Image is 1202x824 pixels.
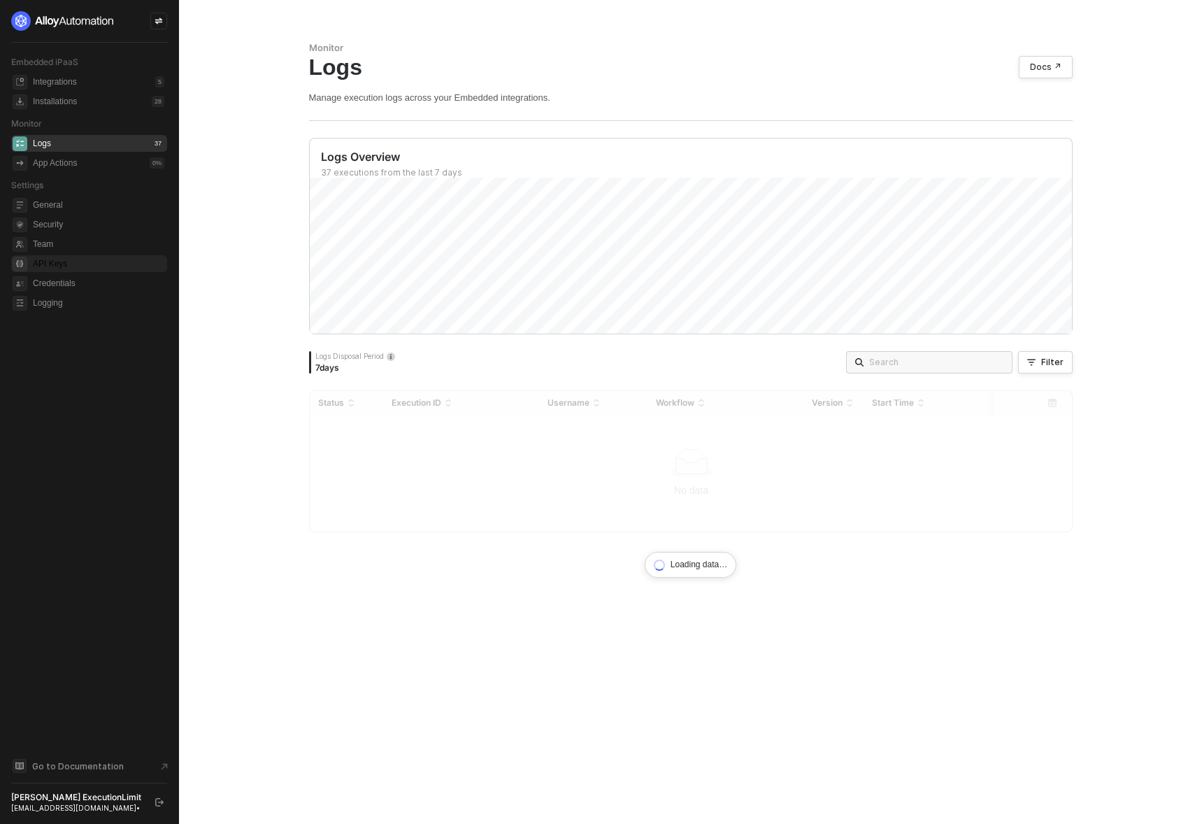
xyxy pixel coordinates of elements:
[13,75,27,90] span: integrations
[11,11,115,31] img: logo
[33,275,164,292] span: Credentials
[13,257,27,271] span: api-key
[309,42,1073,54] div: Monitor
[13,759,27,773] span: documentation
[13,156,27,171] span: icon-app-actions
[645,552,736,578] div: Loading data…
[33,138,51,150] div: Logs
[13,94,27,109] span: installations
[33,236,164,253] span: Team
[11,803,143,813] div: [EMAIL_ADDRESS][DOMAIN_NAME] •
[13,218,27,232] span: security
[33,294,164,311] span: Logging
[11,11,167,31] a: logo
[32,760,124,772] span: Go to Documentation
[13,296,27,311] span: logging
[155,17,163,25] span: icon-swap
[309,54,1073,80] div: Logs
[11,57,78,67] span: Embedded iPaaS
[155,798,164,807] span: logout
[869,355,1003,370] input: Search
[1041,357,1064,368] div: Filter
[315,362,395,374] div: 7 days
[33,255,164,272] span: API Keys
[33,96,77,108] div: Installations
[11,180,43,190] span: Settings
[11,758,168,774] a: Knowledge Base
[150,157,164,169] div: 0 %
[11,792,143,803] div: [PERSON_NAME] ExecutionLimit
[13,136,27,151] span: icon-logs
[13,198,27,213] span: general
[11,118,42,129] span: Monitor
[33,216,164,233] span: Security
[309,92,1073,104] div: Manage execution logs across your Embedded integrations.
[33,157,77,169] div: App Actions
[1030,62,1061,73] div: Docs ↗
[321,167,1072,178] div: 37 executions from the last 7 days
[321,150,1072,164] div: Logs Overview
[13,276,27,291] span: credentials
[13,237,27,252] span: team
[1018,351,1073,374] button: Filter
[152,138,164,149] div: 37
[152,96,164,107] div: 28
[155,76,164,87] div: 5
[33,76,77,88] div: Integrations
[33,197,164,213] span: General
[315,351,395,361] div: Logs Disposal Period
[157,760,171,774] span: document-arrow
[1019,56,1073,78] a: Docs ↗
